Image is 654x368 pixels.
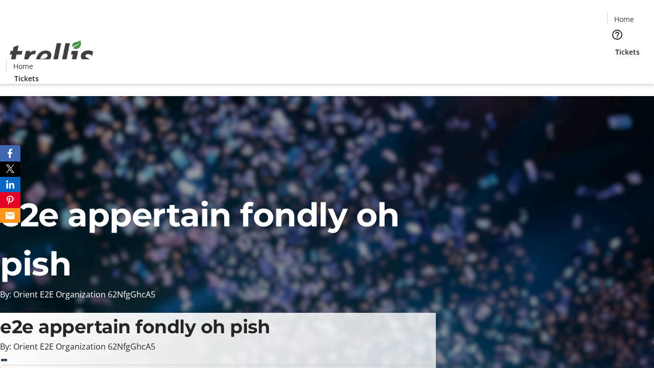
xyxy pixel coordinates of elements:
a: Tickets [607,47,648,57]
a: Home [608,14,640,25]
button: Cart [607,57,627,78]
a: Tickets [6,73,47,84]
span: Home [13,61,33,72]
span: Home [614,14,634,25]
span: Tickets [14,73,39,84]
button: Help [607,25,627,45]
span: Tickets [615,47,640,57]
img: Orient E2E Organization 62NfgGhcA5's Logo [6,29,97,80]
a: Home [7,61,39,72]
